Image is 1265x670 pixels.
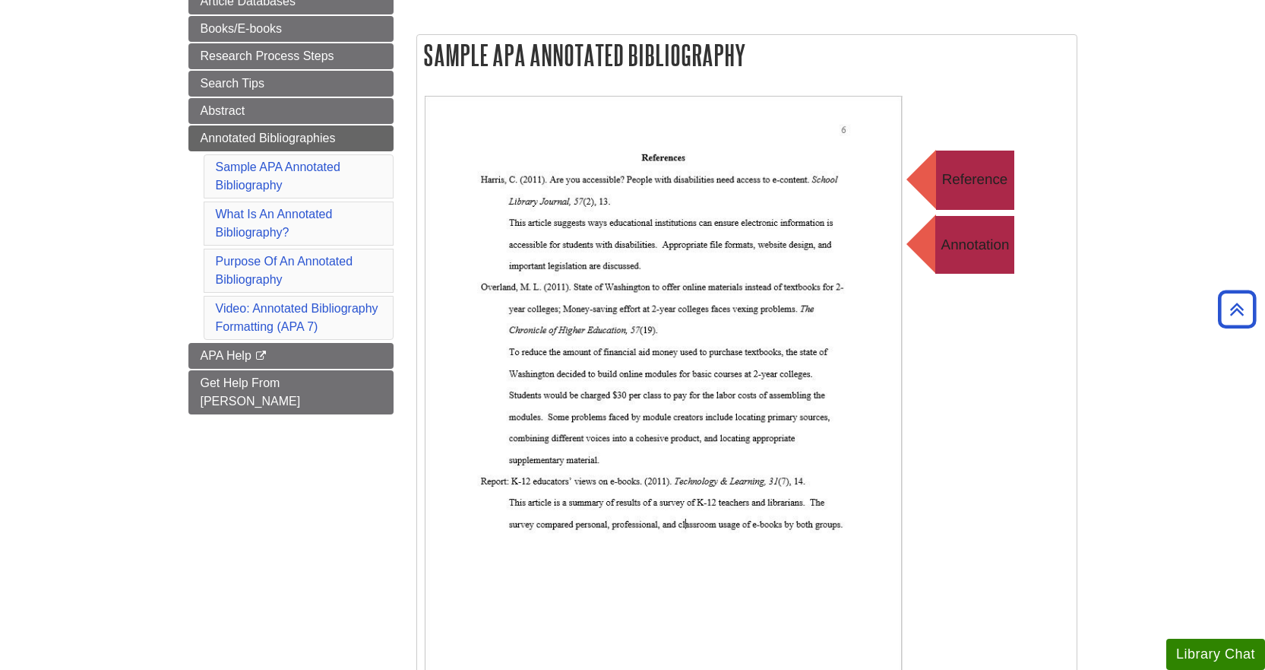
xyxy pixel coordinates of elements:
a: What Is An Annotated Bibliography? [216,208,333,239]
a: Video: Annotated Bibliography Formatting (APA 7) [216,302,378,333]
a: Research Process Steps [188,43,394,69]
a: Abstract [188,98,394,124]
button: Library Chat [1166,639,1265,670]
a: Books/E-books [188,16,394,42]
span: Annotated Bibliographies [201,132,336,144]
span: Research Process Steps [201,49,334,62]
a: Annotated Bibliographies [188,125,394,151]
h2: Sample APA Annotated Bibliography [417,35,1077,75]
a: Search Tips [188,71,394,97]
span: Books/E-books [201,22,283,35]
a: APA Help [188,343,394,369]
span: Abstract [201,104,245,117]
a: Back to Top [1213,299,1261,319]
span: Get Help From [PERSON_NAME] [201,376,301,408]
span: Search Tips [201,77,264,90]
a: Get Help From [PERSON_NAME] [188,370,394,414]
span: APA Help [201,349,251,362]
i: This link opens in a new window [255,351,267,361]
a: Sample APA Annotated Bibliography [216,160,340,192]
a: Purpose Of An Annotated Bibliography [216,255,353,286]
